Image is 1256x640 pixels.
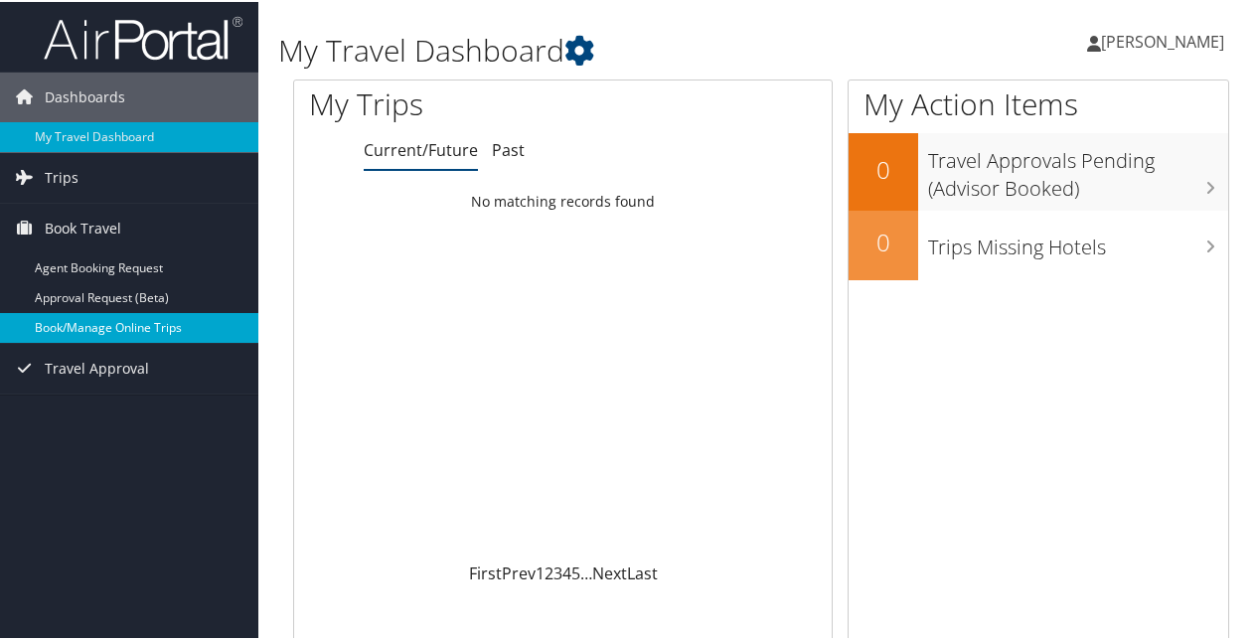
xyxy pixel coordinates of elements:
span: Trips [45,151,78,201]
h2: 0 [849,151,918,185]
h3: Trips Missing Hotels [928,222,1228,259]
h3: Travel Approvals Pending (Advisor Booked) [928,135,1228,201]
a: Past [492,137,525,159]
a: [PERSON_NAME] [1087,10,1244,70]
a: 5 [571,560,580,582]
h1: My Action Items [849,81,1228,123]
span: Book Travel [45,202,121,251]
a: 1 [536,560,545,582]
td: No matching records found [294,182,832,218]
a: Next [592,560,627,582]
a: Last [627,560,658,582]
span: … [580,560,592,582]
a: 0Travel Approvals Pending (Advisor Booked) [849,131,1228,208]
a: First [469,560,502,582]
img: airportal-logo.png [44,13,242,60]
a: 2 [545,560,553,582]
a: 0Trips Missing Hotels [849,209,1228,278]
a: Prev [502,560,536,582]
h2: 0 [849,224,918,257]
span: [PERSON_NAME] [1101,29,1224,51]
span: Travel Approval [45,342,149,392]
a: Current/Future [364,137,478,159]
span: Dashboards [45,71,125,120]
a: 4 [562,560,571,582]
h1: My Travel Dashboard [278,28,922,70]
a: 3 [553,560,562,582]
h1: My Trips [309,81,593,123]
